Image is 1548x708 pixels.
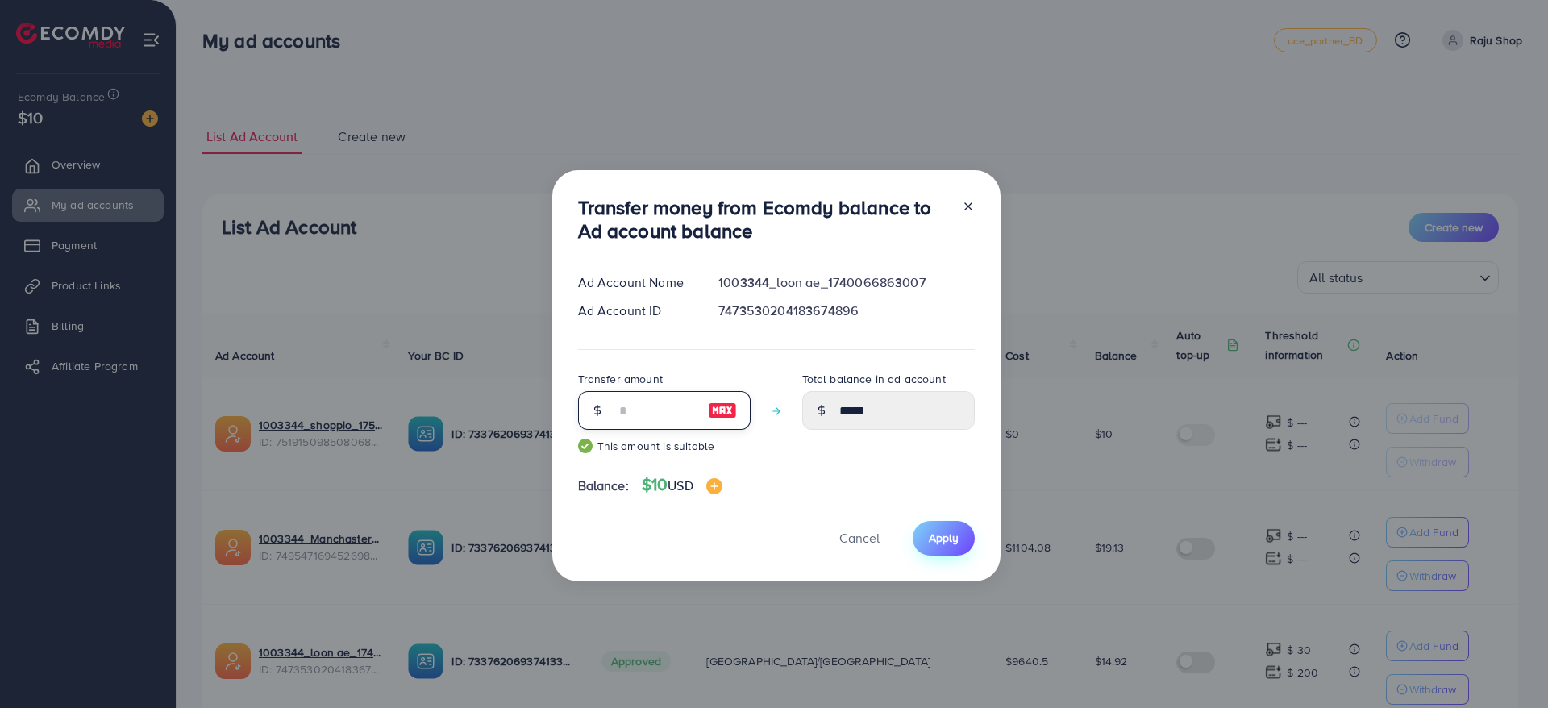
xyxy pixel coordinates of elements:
div: Ad Account Name [565,273,706,292]
iframe: Chat [1479,635,1536,696]
img: guide [578,439,593,453]
h3: Transfer money from Ecomdy balance to Ad account balance [578,196,949,243]
img: image [708,401,737,420]
span: Balance: [578,477,629,495]
div: Ad Account ID [565,302,706,320]
span: USD [668,477,693,494]
img: image [706,478,722,494]
div: 1003344_loon ae_1740066863007 [705,273,987,292]
button: Cancel [819,521,900,556]
small: This amount is suitable [578,438,751,454]
h4: $10 [642,475,722,495]
label: Total balance in ad account [802,371,946,387]
label: Transfer amount [578,371,663,387]
button: Apply [913,521,975,556]
div: 7473530204183674896 [705,302,987,320]
span: Apply [929,530,959,546]
span: Cancel [839,529,880,547]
